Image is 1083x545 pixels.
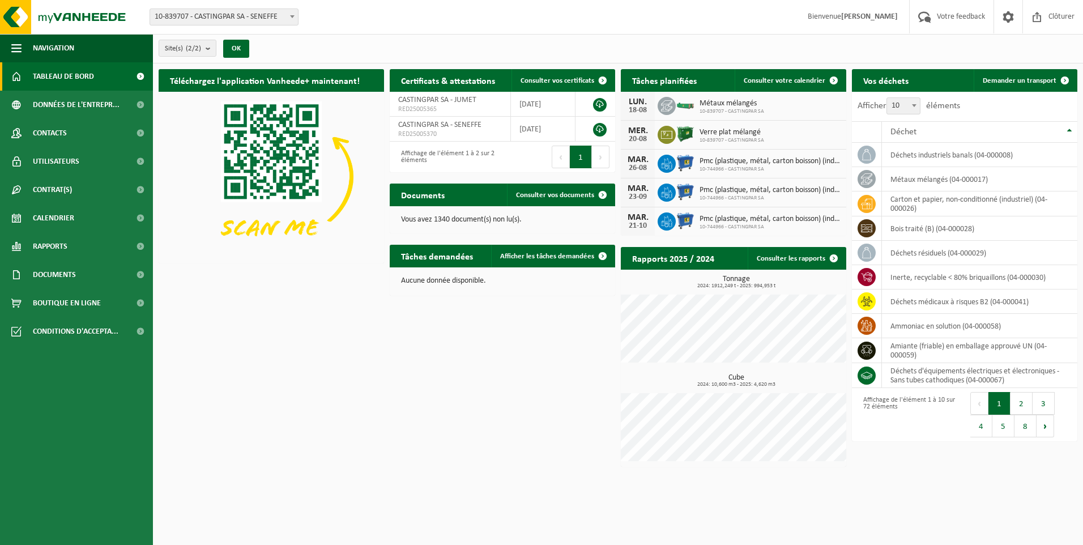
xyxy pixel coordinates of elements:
[626,222,649,230] div: 21-10
[700,195,841,202] span: 10-744966 - CASTINGPAR SA
[626,135,649,143] div: 20-08
[33,317,118,346] span: Conditions d'accepta...
[186,45,201,52] count: (2/2)
[882,216,1077,241] td: bois traité (B) (04-000028)
[223,40,249,58] button: OK
[882,314,1077,338] td: Ammoniac en solution (04-000058)
[744,77,825,84] span: Consulter votre calendrier
[626,374,846,388] h3: Cube
[1033,392,1055,415] button: 3
[858,391,959,438] div: Affichage de l'élément 1 à 10 sur 72 éléments
[33,91,120,119] span: Données de l'entrepr...
[511,69,614,92] a: Consulter vos certificats
[552,146,570,168] button: Previous
[852,69,920,91] h2: Vos déchets
[398,96,476,104] span: CASTINGPAR SA - JUMET
[150,9,298,25] span: 10-839707 - CASTINGPAR SA - SENEFFE
[626,275,846,289] h3: Tonnage
[398,121,481,129] span: CASTINGPAR SA - SENEFFE
[1010,392,1033,415] button: 2
[882,289,1077,314] td: déchets médicaux à risques B2 (04-000041)
[882,241,1077,265] td: déchets résiduels (04-000029)
[890,127,916,137] span: Déchet
[33,176,72,204] span: Contrat(s)
[626,213,649,222] div: MAR.
[700,99,764,108] span: Métaux mélangés
[700,224,841,231] span: 10-744966 - CASTINGPAR SA
[159,40,216,57] button: Site(s)(2/2)
[390,245,484,267] h2: Tâches demandées
[401,216,604,224] p: Vous avez 1340 document(s) non lu(s).
[401,277,604,285] p: Aucune donnée disponible.
[507,184,614,206] a: Consulter vos documents
[33,261,76,289] span: Documents
[33,232,67,261] span: Rapports
[621,247,726,269] h2: Rapports 2025 / 2024
[621,69,708,91] h2: Tâches planifiées
[676,153,695,172] img: WB-0660-HPE-BE-01
[395,144,497,169] div: Affichage de l'élément 1 à 2 sur 2 éléments
[626,283,846,289] span: 2024: 1912,249 t - 2025: 994,953 t
[700,215,841,224] span: Pmc (plastique, métal, carton boisson) (industriel)
[33,289,101,317] span: Boutique en ligne
[33,34,74,62] span: Navigation
[592,146,609,168] button: Next
[983,77,1056,84] span: Demander un transport
[700,137,764,144] span: 10-839707 - CASTINGPAR SA
[992,415,1014,437] button: 5
[626,382,846,388] span: 2024: 10,600 m3 - 2025: 4,620 m3
[700,166,841,173] span: 10-744966 - CASTINGPAR SA
[974,69,1076,92] a: Demander un transport
[626,126,649,135] div: MER.
[735,69,845,92] a: Consulter votre calendrier
[882,167,1077,191] td: métaux mélangés (04-000017)
[882,265,1077,289] td: inerte, recyclable < 80% briquaillons (04-000030)
[33,119,67,147] span: Contacts
[491,245,614,267] a: Afficher les tâches demandées
[858,101,960,110] label: Afficher éléments
[390,69,506,91] h2: Certificats & attestations
[521,77,594,84] span: Consulter vos certificats
[570,146,592,168] button: 1
[390,184,456,206] h2: Documents
[676,124,695,143] img: CR-BO-1C-1900-MET-01
[988,392,1010,415] button: 1
[970,392,988,415] button: Previous
[700,108,764,115] span: 10-839707 - CASTINGPAR SA
[700,186,841,195] span: Pmc (plastique, métal, carton boisson) (industriel)
[398,105,502,114] span: RED25005365
[882,363,1077,388] td: déchets d'équipements électriques et électroniques - Sans tubes cathodiques (04-000067)
[700,128,764,137] span: Verre plat mélangé
[676,100,695,110] img: HK-XC-10-GN-00
[882,338,1077,363] td: amiante (friable) en emballage approuvé UN (04-000059)
[511,117,575,142] td: [DATE]
[1037,415,1054,437] button: Next
[398,130,502,139] span: RED25005370
[882,191,1077,216] td: carton et papier, non-conditionné (industriel) (04-000026)
[970,415,992,437] button: 4
[886,97,920,114] span: 10
[626,184,649,193] div: MAR.
[150,8,299,25] span: 10-839707 - CASTINGPAR SA - SENEFFE
[626,164,649,172] div: 26-08
[500,253,594,260] span: Afficher les tâches demandées
[841,12,898,21] strong: [PERSON_NAME]
[33,147,79,176] span: Utilisateurs
[33,62,94,91] span: Tableau de bord
[516,191,594,199] span: Consulter vos documents
[511,92,575,117] td: [DATE]
[676,211,695,230] img: WB-0660-HPE-BE-01
[1014,415,1037,437] button: 8
[159,69,371,91] h2: Téléchargez l'application Vanheede+ maintenant!
[159,92,384,261] img: Download de VHEPlus App
[165,40,201,57] span: Site(s)
[882,143,1077,167] td: déchets industriels banals (04-000008)
[33,204,74,232] span: Calendrier
[626,97,649,107] div: LUN.
[626,107,649,114] div: 18-08
[626,193,649,201] div: 23-09
[626,155,649,164] div: MAR.
[748,247,845,270] a: Consulter les rapports
[676,182,695,201] img: WB-0660-HPE-BE-01
[887,98,920,114] span: 10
